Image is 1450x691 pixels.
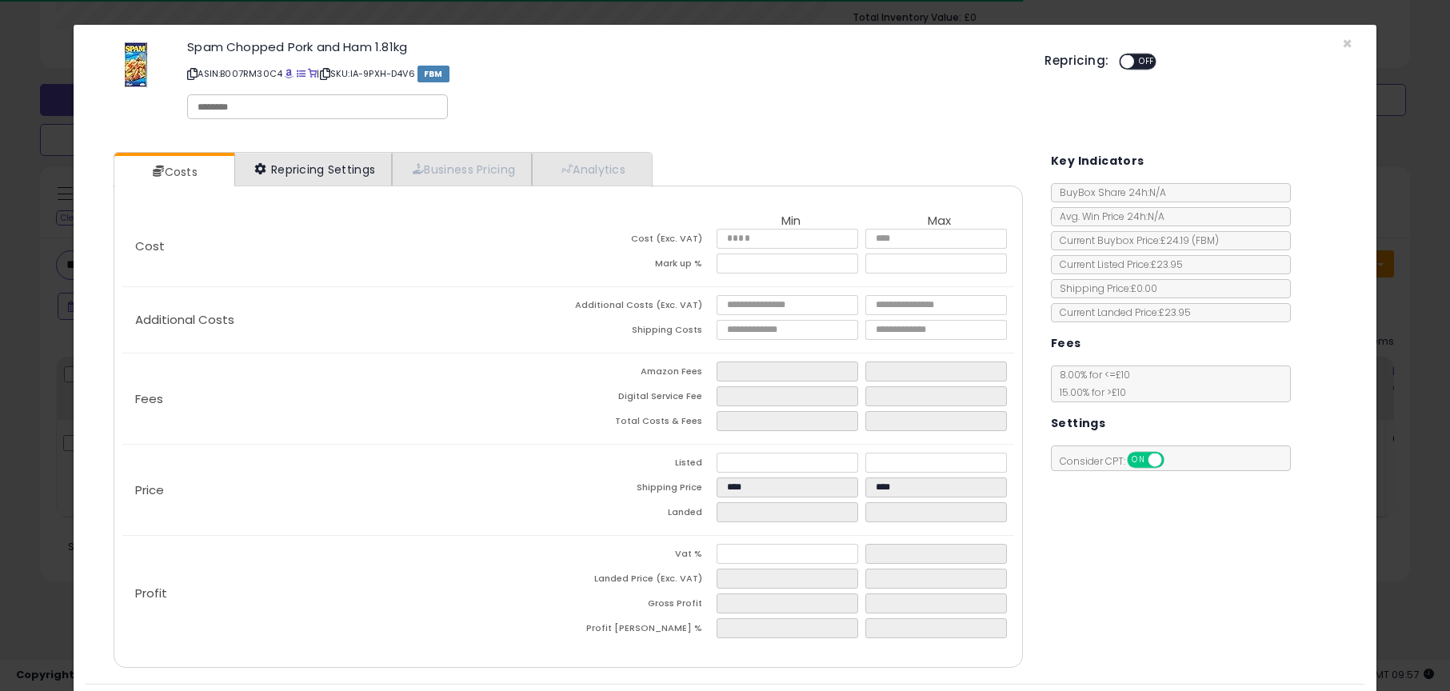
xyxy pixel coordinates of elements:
td: Mark up % [568,254,717,278]
span: Current Listed Price: £23.95 [1052,258,1183,271]
td: Digital Service Fee [568,386,717,411]
span: Current Buybox Price: [1052,234,1219,247]
td: Total Costs & Fees [568,411,717,436]
th: Min [717,214,865,229]
span: Current Landed Price: £23.95 [1052,306,1191,319]
a: Your listing only [308,67,317,80]
a: Costs [114,156,233,188]
a: All offer listings [297,67,306,80]
td: Additional Costs (Exc. VAT) [568,295,717,320]
p: Cost [122,240,569,253]
img: 41WOf-RvhFL._SL60_.jpg [112,41,160,89]
td: Landed Price (Exc. VAT) [568,569,717,593]
td: Gross Profit [568,593,717,618]
a: BuyBox page [285,67,294,80]
td: Shipping Price [568,477,717,502]
span: Shipping Price: £0.00 [1052,282,1157,295]
td: Profit [PERSON_NAME] % [568,618,717,643]
span: OFF [1161,453,1187,467]
h5: Repricing: [1045,54,1108,67]
h5: Settings [1051,413,1105,433]
td: Listed [568,453,717,477]
span: 8.00 % for <= £10 [1052,368,1130,399]
td: Shipping Costs [568,320,717,345]
p: Price [122,484,569,497]
td: Amazon Fees [568,361,717,386]
a: Analytics [532,153,650,186]
td: Vat % [568,544,717,569]
span: £24.19 [1160,234,1219,247]
td: Landed [568,502,717,527]
span: Consider CPT: [1052,454,1185,468]
p: Profit [122,587,569,600]
span: × [1342,32,1352,55]
span: ( FBM ) [1192,234,1219,247]
h5: Key Indicators [1051,151,1144,171]
th: Max [865,214,1014,229]
span: 15.00 % for > £10 [1052,385,1126,399]
span: FBM [417,66,449,82]
span: Avg. Win Price 24h: N/A [1052,210,1164,223]
a: Repricing Settings [234,153,393,186]
a: Business Pricing [392,153,532,186]
p: Additional Costs [122,314,569,326]
p: Fees [122,393,569,405]
h5: Fees [1051,334,1081,353]
h3: Spam Chopped Pork and Ham 1.81kg [187,41,1021,53]
span: BuyBox Share 24h: N/A [1052,186,1166,199]
span: OFF [1134,55,1160,69]
p: ASIN: B007RM30C4 | SKU: IA-9PXH-D4V6 [187,61,1021,86]
td: Cost (Exc. VAT) [568,229,717,254]
span: ON [1128,453,1148,467]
